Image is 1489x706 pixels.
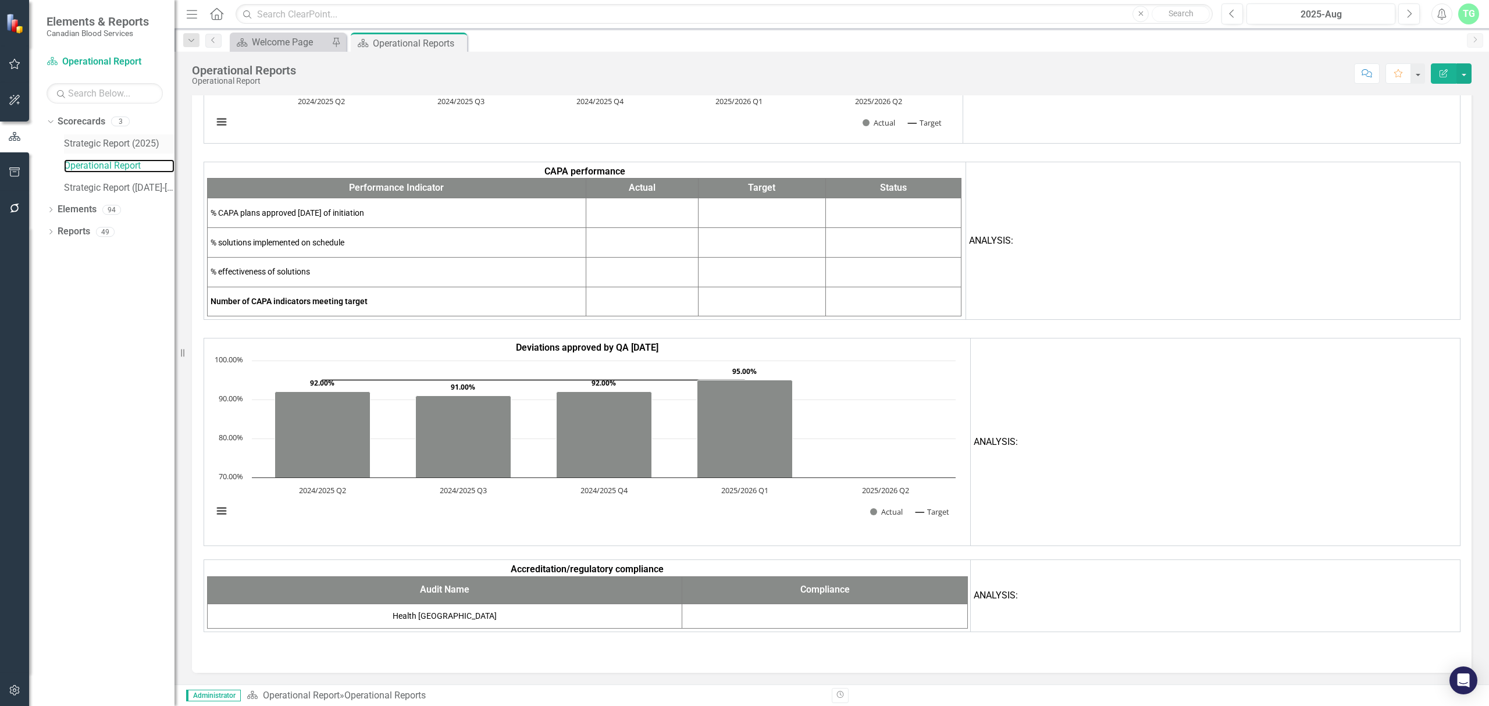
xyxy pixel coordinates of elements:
[855,96,902,106] text: 2025/2026 Q2
[440,485,487,495] text: 2024/2025 Q3
[299,485,346,495] text: 2024/2025 Q2
[927,507,949,517] text: Target
[247,689,823,703] div: »
[233,35,329,49] a: Welcome Page
[64,137,174,151] a: Strategic Report (2025)
[207,355,967,529] div: Chart. Highcharts interactive chart.
[629,182,656,193] strong: Actual
[1152,6,1210,22] button: Search
[916,507,950,517] button: Show Target
[211,238,344,247] span: % solutions implemented on schedule
[373,36,464,51] div: Operational Reports
[236,4,1213,24] input: Search ClearPoint...
[863,118,895,128] button: Show Actual
[192,64,296,77] div: Operational Reports
[215,354,243,365] text: 100.00%
[219,471,243,482] text: 70.00%
[451,382,475,392] text: 91.00%
[252,35,329,49] div: Welcome Page
[96,227,115,237] div: 49
[592,378,616,388] text: 92.00%
[1169,9,1194,18] span: Search
[870,507,903,517] button: Show Actual
[732,366,757,376] text: 95.00%
[211,208,364,217] span: % CAPA plans approved [DATE] of initiation
[219,393,243,404] text: 90.00%
[47,83,163,104] input: Search Below...
[920,117,942,128] text: Target
[211,297,368,306] strong: Number of CAPA indicators meeting target
[697,380,793,478] path: 2025/2026 Q1, 95. Actual.
[344,690,426,701] div: Operational Reports
[1449,666,1477,694] div: Open Intercom Messenger
[263,690,340,701] a: Operational Report
[102,205,121,215] div: 94
[6,13,26,34] img: ClearPoint Strategy
[557,392,652,478] path: 2024/2025 Q4, 92. Actual.
[47,55,163,69] a: Operational Report
[219,432,243,443] text: 80.00%
[437,96,485,106] text: 2024/2025 Q3
[721,485,768,495] text: 2025/2026 Q1
[1251,8,1391,22] div: 2025-Aug
[880,182,907,193] strong: Status
[580,485,628,495] text: 2024/2025 Q4
[715,96,763,106] text: 2025/2026 Q1
[544,166,625,177] strong: CAPA performance
[393,611,497,621] span: Health [GEOGRAPHIC_DATA]
[207,355,961,529] svg: Interactive chart
[908,118,942,128] button: Show Target
[211,267,310,276] span: % effectiveness of solutions
[748,182,775,193] strong: Target
[58,115,105,129] a: Scorecards
[64,181,174,195] a: Strategic Report ([DATE]-[DATE]) (Archive)
[213,503,230,519] button: View chart menu, Chart
[874,117,895,128] text: Actual
[516,342,658,353] strong: Deviations approved by QA [DATE]
[47,28,149,38] small: Canadian Blood Services
[64,159,174,173] a: Operational Report
[275,392,371,478] path: 2024/2025 Q2, 92. Actual.
[275,361,886,478] g: Actual, series 1 of 2. Bar series with 5 bars.
[47,15,149,28] span: Elements & Reports
[800,584,850,595] strong: Compliance
[511,564,664,575] strong: Accreditation/regulatory compliance
[58,203,97,216] a: Elements
[862,485,909,495] text: 2025/2026 Q2
[349,182,444,193] strong: Performance Indicator
[416,396,511,478] path: 2024/2025 Q3, 91. Actual.
[58,225,90,238] a: Reports
[111,117,130,127] div: 3
[966,162,1460,320] td: ANALYSIS:
[310,378,334,388] text: 92.00%
[971,559,1460,632] td: ANALYSIS:
[186,690,241,701] span: Administrator
[1458,3,1479,24] button: TG
[420,584,469,595] strong: Audit Name
[576,96,624,106] text: 2024/2025 Q4
[881,507,903,517] text: Actual
[1246,3,1395,24] button: 2025-Aug
[298,96,345,106] text: 2024/2025 Q2
[971,338,1460,546] td: ANALYSIS:
[192,77,296,85] div: Operational Report
[213,114,230,130] button: View chart menu, Chart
